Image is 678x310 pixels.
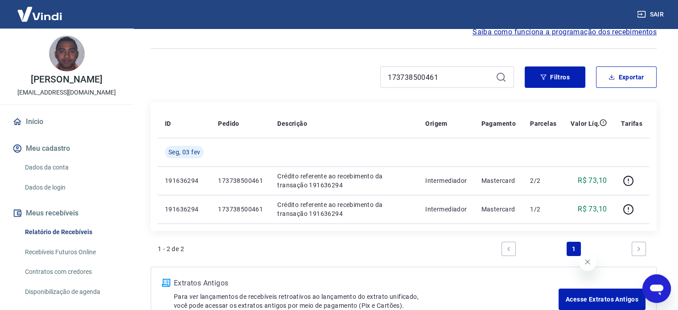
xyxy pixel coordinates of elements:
[473,27,657,37] a: Saiba como funciona a programação dos recebimentos
[277,119,307,128] p: Descrição
[21,263,123,281] a: Contratos com credores
[218,176,263,185] p: 173738500461
[621,119,642,128] p: Tarifas
[21,178,123,197] a: Dados de login
[158,244,184,253] p: 1 - 2 de 2
[218,119,239,128] p: Pedido
[642,274,671,303] iframe: Botão para abrir a janela de mensagens
[635,6,667,23] button: Sair
[21,243,123,261] a: Recebíveis Futuros Online
[11,203,123,223] button: Meus recebíveis
[530,119,556,128] p: Parcelas
[525,66,585,88] button: Filtros
[578,175,607,186] p: R$ 73,10
[632,242,646,256] a: Next page
[481,176,516,185] p: Mastercard
[277,172,411,190] p: Crédito referente ao recebimento da transação 191636294
[530,205,556,214] p: 1/2
[21,223,123,241] a: Relatório de Recebíveis
[530,176,556,185] p: 2/2
[567,242,581,256] a: Page 1 is your current page
[165,119,171,128] p: ID
[559,289,645,310] a: Acesse Extratos Antigos
[218,205,263,214] p: 173738500461
[11,0,69,28] img: Vindi
[481,205,516,214] p: Mastercard
[571,119,600,128] p: Valor Líq.
[174,278,559,289] p: Extratos Antigos
[596,66,657,88] button: Exportar
[425,205,467,214] p: Intermediador
[49,36,85,71] img: b364baf0-585a-4717-963f-4c6cdffdd737.jpeg
[578,204,607,215] p: R$ 73,10
[17,88,116,97] p: [EMAIL_ADDRESS][DOMAIN_NAME]
[168,148,200,157] span: Seg, 03 fev
[165,176,204,185] p: 191636294
[11,112,123,132] a: Início
[277,200,411,218] p: Crédito referente ao recebimento da transação 191636294
[11,139,123,158] button: Meu cadastro
[425,176,467,185] p: Intermediador
[579,253,596,271] iframe: Fechar mensagem
[165,205,204,214] p: 191636294
[425,119,447,128] p: Origem
[21,283,123,301] a: Disponibilização de agenda
[481,119,516,128] p: Pagamento
[5,6,75,13] span: Olá! Precisa de ajuda?
[498,238,649,260] ul: Pagination
[388,70,492,84] input: Busque pelo número do pedido
[21,158,123,177] a: Dados da conta
[31,75,102,84] p: [PERSON_NAME]
[162,279,170,287] img: ícone
[174,292,559,310] p: Para ver lançamentos de recebíveis retroativos ao lançamento do extrato unificado, você pode aces...
[501,242,516,256] a: Previous page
